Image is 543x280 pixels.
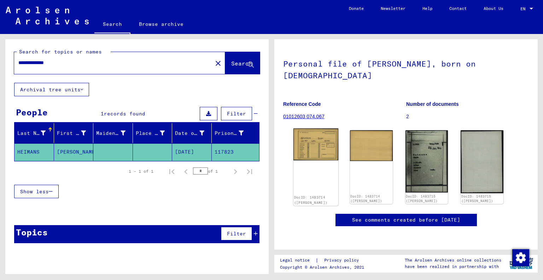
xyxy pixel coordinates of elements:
[172,123,212,143] mat-header-cell: Date of Birth
[405,130,448,193] img: 001.jpg
[14,123,54,143] mat-header-cell: Last Name
[17,130,46,137] div: Last Name
[520,6,528,11] span: EN
[130,16,192,33] a: Browse archive
[54,123,94,143] mat-header-cell: First Name
[101,110,104,117] span: 1
[283,101,321,107] b: Reference Code
[406,194,438,203] a: DocID: 1483715 ([PERSON_NAME])
[57,127,95,139] div: First Name
[227,230,246,237] span: Filter
[228,164,243,178] button: Next page
[280,257,315,264] a: Legal notice
[14,143,54,161] mat-cell: HEIMANS
[215,130,244,137] div: Prisoner #
[280,257,367,264] div: |
[16,106,48,119] div: People
[227,110,246,117] span: Filter
[54,143,94,161] mat-cell: [PERSON_NAME]
[461,130,503,193] img: 002.jpg
[211,56,225,70] button: Clear
[16,226,48,239] div: Topics
[104,110,145,117] span: records found
[221,107,252,120] button: Filter
[6,7,89,24] img: Arolsen_neg.svg
[17,127,54,139] div: Last Name
[225,52,260,74] button: Search
[165,164,179,178] button: First page
[94,16,130,34] a: Search
[14,83,89,96] button: Archival tree units
[136,130,165,137] div: Place of Birth
[405,257,501,263] p: The Arolsen Archives online collections
[294,195,328,205] a: DocID: 1483714 ([PERSON_NAME])
[129,168,153,175] div: 1 – 1 of 1
[214,59,222,68] mat-icon: close
[193,168,228,175] div: of 1
[350,130,393,161] img: 002.jpg
[221,227,252,240] button: Filter
[212,143,259,161] mat-cell: 117823
[96,127,134,139] div: Maiden Name
[280,264,367,270] p: Copyright © Arolsen Archives, 2021
[406,101,459,107] b: Number of documents
[405,263,501,270] p: have been realized in partnership with
[350,194,382,203] a: DocID: 1483714 ([PERSON_NAME])
[461,194,493,203] a: DocID: 1483715 ([PERSON_NAME])
[231,60,252,67] span: Search
[283,47,529,90] h1: Personal file of [PERSON_NAME], born on [DEMOGRAPHIC_DATA]
[179,164,193,178] button: Previous page
[175,130,204,137] div: Date of Birth
[19,48,102,55] mat-label: Search for topics or names
[512,249,529,266] img: Change consent
[512,249,529,266] div: Change consent
[14,185,59,198] button: Show less
[293,128,338,161] img: 001.jpg
[352,216,460,224] a: See comments created before [DATE]
[319,257,367,264] a: Privacy policy
[93,123,133,143] mat-header-cell: Maiden Name
[133,123,173,143] mat-header-cell: Place of Birth
[175,127,213,139] div: Date of Birth
[57,130,86,137] div: First Name
[243,164,257,178] button: Last page
[212,123,259,143] mat-header-cell: Prisoner #
[172,143,212,161] mat-cell: [DATE]
[20,188,49,195] span: Show less
[283,114,325,119] a: 01012603 074.067
[406,113,529,120] p: 2
[136,127,174,139] div: Place of Birth
[215,127,253,139] div: Prisoner #
[508,255,535,272] img: yv_logo.png
[96,130,125,137] div: Maiden Name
